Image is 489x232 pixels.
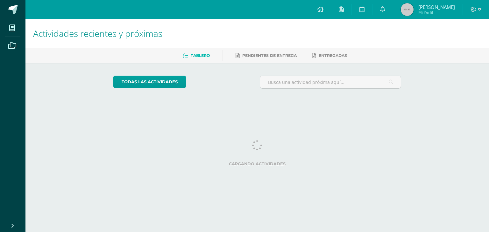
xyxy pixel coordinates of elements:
[401,3,414,16] img: 45x45
[113,76,186,88] a: todas las Actividades
[242,53,297,58] span: Pendientes de entrega
[236,51,297,61] a: Pendientes de entrega
[418,10,455,15] span: Mi Perfil
[312,51,347,61] a: Entregadas
[183,51,210,61] a: Tablero
[418,4,455,10] span: [PERSON_NAME]
[113,161,401,166] label: Cargando actividades
[319,53,347,58] span: Entregadas
[191,53,210,58] span: Tablero
[33,27,162,39] span: Actividades recientes y próximas
[260,76,401,88] input: Busca una actividad próxima aquí...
